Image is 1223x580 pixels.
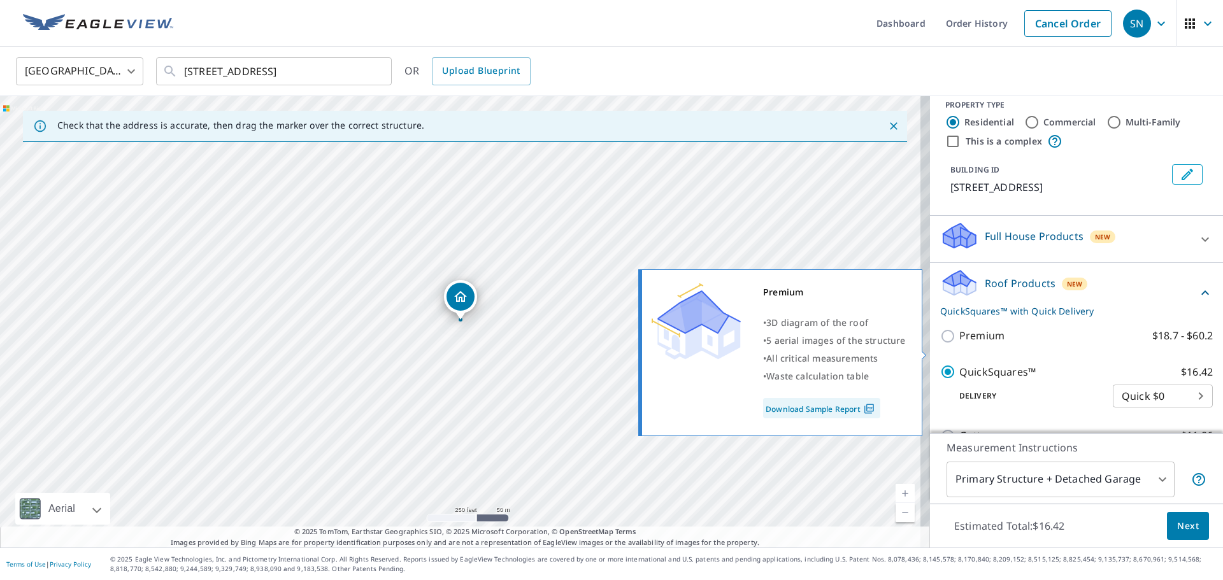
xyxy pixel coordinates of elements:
p: BUILDING ID [950,164,999,175]
div: Dropped pin, building 1, Residential property, 390 Cornwallis Way Fayetteville, GA 30214 [444,280,477,320]
a: Terms of Use [6,560,46,569]
span: © 2025 TomTom, Earthstar Geographics SIO, © 2025 Microsoft Corporation, © [294,527,636,537]
div: SN [1123,10,1151,38]
p: $11.86 [1181,428,1213,444]
p: $16.42 [1181,364,1213,380]
a: Current Level 17, Zoom In [896,484,915,503]
input: Search by address or latitude-longitude [184,53,366,89]
span: Your report will include the primary structure and a detached garage if one exists. [1191,472,1206,487]
button: Edit building 1 [1172,164,1203,185]
div: OR [404,57,531,85]
p: Delivery [940,390,1113,402]
p: © 2025 Eagle View Technologies, Inc. and Pictometry International Corp. All Rights Reserved. Repo... [110,555,1217,574]
label: This is a complex [966,135,1042,148]
label: Residential [964,116,1014,129]
p: Check that the address is accurate, then drag the marker over the correct structure. [57,120,424,131]
div: Quick $0 [1113,378,1213,414]
p: [STREET_ADDRESS] [950,180,1167,195]
div: • [763,332,906,350]
span: New [1095,232,1111,242]
button: Close [885,118,902,134]
span: Waste calculation table [766,370,869,382]
div: Roof ProductsNewQuickSquares™ with Quick Delivery [940,268,1213,318]
span: 3D diagram of the roof [766,316,868,329]
span: New [1067,279,1083,289]
p: Measurement Instructions [947,440,1206,455]
div: • [763,350,906,367]
div: Primary Structure + Detached Garage [947,462,1175,497]
a: OpenStreetMap [559,527,613,536]
label: Multi-Family [1126,116,1181,129]
a: Privacy Policy [50,560,91,569]
div: • [763,314,906,332]
span: Next [1177,518,1199,534]
div: Aerial [45,493,79,525]
img: Pdf Icon [861,403,878,414]
p: $18.7 - $60.2 [1152,328,1213,344]
p: QuickSquares™ with Quick Delivery [940,304,1198,318]
span: Upload Blueprint [442,63,520,79]
p: | [6,560,91,568]
div: Aerial [15,493,110,525]
p: QuickSquares™ [959,364,1036,380]
a: Download Sample Report [763,398,880,418]
a: Terms [615,527,636,536]
p: Gutter [959,428,992,444]
div: • [763,367,906,385]
a: Upload Blueprint [432,57,530,85]
label: Commercial [1043,116,1096,129]
span: All critical measurements [766,352,878,364]
img: Premium [652,283,741,360]
img: EV Logo [23,14,173,33]
div: PROPERTY TYPE [945,99,1208,111]
button: Next [1167,512,1209,541]
p: Estimated Total: $16.42 [944,512,1075,540]
p: Premium [959,328,1005,344]
div: [GEOGRAPHIC_DATA] [16,53,143,89]
p: Roof Products [985,276,1055,291]
div: Full House ProductsNew [940,221,1213,257]
div: Premium [763,283,906,301]
span: 5 aerial images of the structure [766,334,905,346]
a: Current Level 17, Zoom Out [896,503,915,522]
a: Cancel Order [1024,10,1112,37]
p: Full House Products [985,229,1084,244]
